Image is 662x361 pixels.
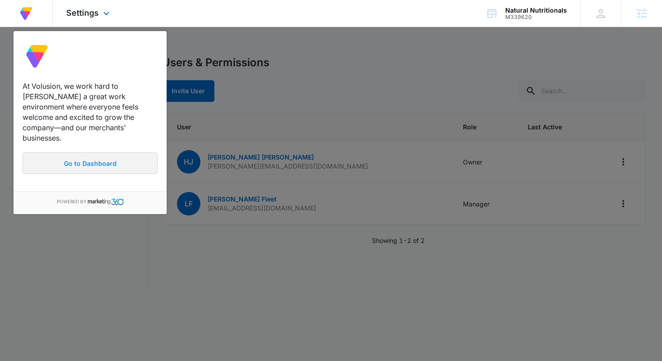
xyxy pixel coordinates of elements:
[88,199,124,205] img: Marketing 360®
[505,7,567,14] div: account name
[14,191,167,214] div: Powered by
[18,5,34,22] img: Volusion
[23,81,158,143] p: At Volusion, we work hard to [PERSON_NAME] a great work environment where everyone feels welcome ...
[505,14,567,20] div: account id
[23,152,158,174] a: Go to Dashboard
[66,8,99,18] span: Settings
[23,42,51,71] img: Volusion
